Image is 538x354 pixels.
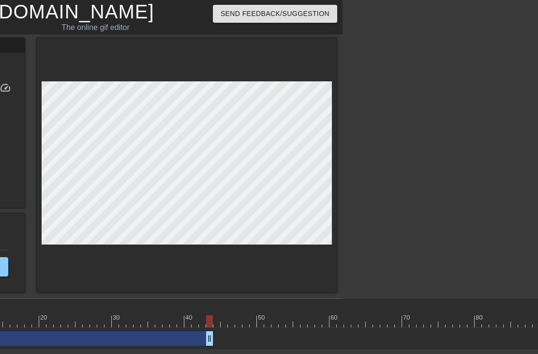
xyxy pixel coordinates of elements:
[330,313,339,323] div: 60
[205,334,214,343] span: drag_handle
[40,313,49,323] div: 20
[185,313,194,323] div: 40
[221,8,329,20] span: Send Feedback/Suggestion
[113,313,121,323] div: 30
[213,5,337,23] button: Send Feedback/Suggestion
[403,313,412,323] div: 70
[258,313,267,323] div: 50
[476,313,484,323] div: 80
